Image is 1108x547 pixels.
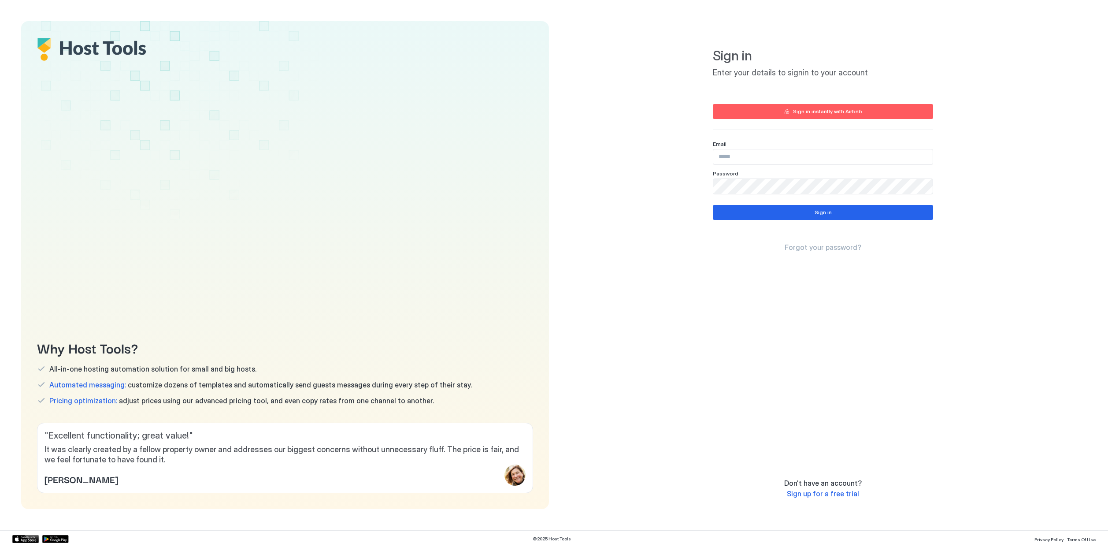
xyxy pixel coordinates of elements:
[713,141,726,147] span: Email
[713,170,738,177] span: Password
[49,396,434,405] span: adjust prices using our advanced pricing tool, and even copy rates from one channel to another.
[713,48,933,64] span: Sign in
[785,243,861,252] a: Forgot your password?
[713,104,933,119] button: Sign in instantly with Airbnb
[1067,534,1096,543] a: Terms Of Use
[44,445,526,465] span: It was clearly created by a fellow property owner and addresses our biggest concerns without unne...
[815,208,832,216] div: Sign in
[793,108,862,115] div: Sign in instantly with Airbnb
[1067,537,1096,542] span: Terms Of Use
[44,473,118,486] span: [PERSON_NAME]
[1034,537,1064,542] span: Privacy Policy
[784,479,862,487] span: Don't have an account?
[713,68,933,78] span: Enter your details to signin to your account
[12,535,39,543] a: App Store
[713,205,933,220] button: Sign in
[533,536,571,542] span: © 2025 Host Tools
[504,465,526,486] div: profile
[49,365,256,373] span: All-in-one hosting automation solution for small and big hosts.
[1034,534,1064,543] a: Privacy Policy
[49,380,472,389] span: customize dozens of templates and automatically send guests messages during every step of their s...
[49,396,117,405] span: Pricing optimization:
[713,179,933,194] input: Input Field
[44,430,526,441] span: " Excellent functionality; great value! "
[42,535,69,543] a: Google Play Store
[49,380,126,389] span: Automated messaging:
[713,149,933,164] input: Input Field
[787,489,859,499] a: Sign up for a free trial
[37,338,533,357] span: Why Host Tools?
